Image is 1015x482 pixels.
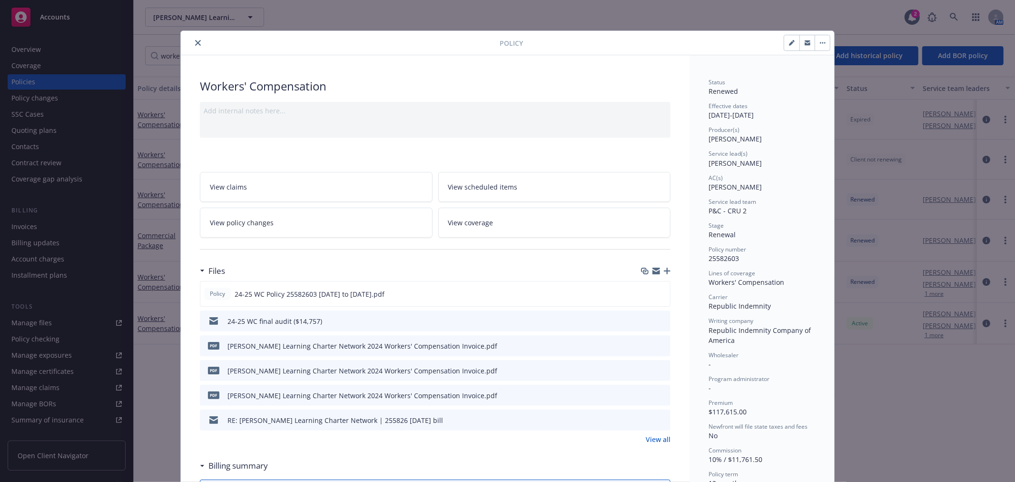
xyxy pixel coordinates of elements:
span: View coverage [448,218,493,228]
div: 24-25 WC final audit ($14,757) [227,316,322,326]
span: Wholesaler [709,351,739,359]
span: - [709,360,711,369]
h3: Files [208,265,225,277]
div: [PERSON_NAME] Learning Charter Network 2024 Workers' Compensation Invoice.pdf [227,341,497,351]
div: [PERSON_NAME] Learning Charter Network 2024 Workers' Compensation Invoice.pdf [227,366,497,376]
span: Policy [208,290,227,298]
span: Stage [709,221,724,230]
button: preview file [658,391,667,401]
span: Premium [709,399,733,407]
span: pdf [208,367,219,374]
a: View scheduled items [438,172,671,202]
div: RE: [PERSON_NAME] Learning Charter Network | 255826 [DATE] bill [227,415,443,425]
span: pdf [208,392,219,399]
span: 10% / $11,761.50 [709,455,762,464]
span: pdf [208,342,219,349]
span: View claims [210,182,247,192]
a: View policy changes [200,208,433,238]
button: preview file [658,289,666,299]
div: Workers' Compensation [709,277,815,287]
span: Commission [709,446,741,454]
button: preview file [658,341,667,351]
div: Files [200,265,225,277]
button: download file [642,289,650,299]
span: [PERSON_NAME] [709,134,762,143]
button: download file [643,366,650,376]
span: Renewed [709,87,738,96]
span: - [709,383,711,392]
button: close [192,37,204,49]
div: Add internal notes here... [204,106,667,116]
button: download file [643,341,650,351]
a: View coverage [438,208,671,238]
div: Workers' Compensation [200,78,670,94]
span: Program administrator [709,375,769,383]
button: preview file [658,316,667,326]
button: download file [643,415,650,425]
span: Republic Indemnity Company of America [709,326,813,345]
div: [PERSON_NAME] Learning Charter Network 2024 Workers' Compensation Invoice.pdf [227,391,497,401]
button: download file [643,316,650,326]
div: [DATE] - [DATE] [709,102,815,120]
a: View all [646,434,670,444]
h3: Billing summary [208,460,268,472]
span: Republic Indemnity [709,301,771,311]
span: [PERSON_NAME] [709,159,762,168]
span: Producer(s) [709,126,739,134]
span: Policy number [709,245,746,253]
div: Billing summary [200,460,268,472]
span: 24-25 WC Policy 25582603 [DATE] to [DATE].pdf [235,289,384,299]
span: 25582603 [709,254,739,263]
span: [PERSON_NAME] [709,182,762,191]
button: preview file [658,366,667,376]
span: Lines of coverage [709,269,755,277]
span: Newfront will file state taxes and fees [709,422,808,431]
span: View scheduled items [448,182,518,192]
span: Status [709,78,725,86]
span: AC(s) [709,174,723,182]
button: download file [643,391,650,401]
span: Service lead team [709,198,756,206]
span: Carrier [709,293,728,301]
span: Service lead(s) [709,150,748,158]
span: $117,615.00 [709,407,747,416]
span: View policy changes [210,218,274,228]
span: Writing company [709,317,753,325]
a: View claims [200,172,433,202]
span: Policy term [709,470,738,478]
span: Renewal [709,230,736,239]
span: P&C - CRU 2 [709,206,747,215]
span: Effective dates [709,102,748,110]
button: preview file [658,415,667,425]
span: Policy [500,38,523,48]
span: No [709,431,718,440]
